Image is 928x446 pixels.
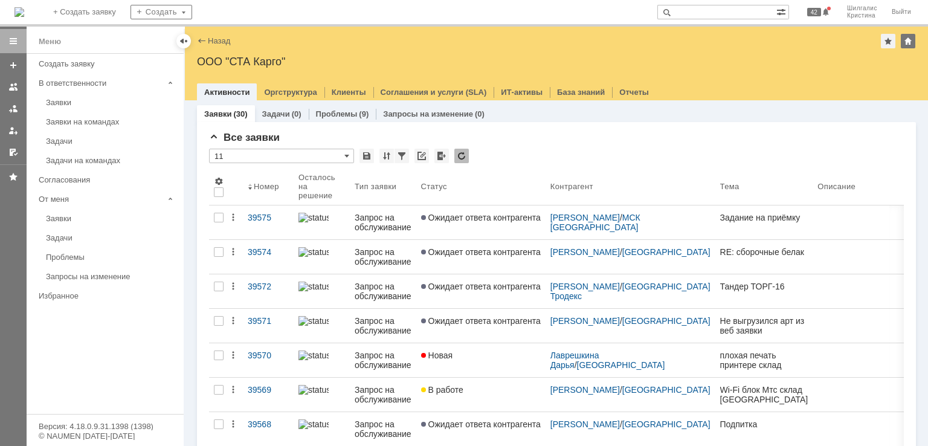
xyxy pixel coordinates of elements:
[298,213,329,222] img: statusbar-100 (1).png
[355,351,411,370] div: Запрос на обслуживание
[39,34,61,49] div: Меню
[550,282,713,301] a: [GEOGRAPHIC_DATA] Тродекс
[416,343,546,377] a: Новая
[248,213,289,222] div: 39575
[359,109,369,118] div: (9)
[294,240,350,274] a: statusbar-100 (1).png
[416,412,546,446] a: Ожидает ответа контрагента
[414,149,429,163] div: Скопировать ссылку на список
[350,309,416,343] a: Запрос на обслуживание
[248,282,289,291] div: 39572
[39,291,163,300] div: Избранное
[248,419,289,429] div: 39568
[4,143,23,162] a: Мои согласования
[41,267,181,286] a: Запросы на изменение
[350,274,416,308] a: Запрос на обслуживание
[41,132,181,150] a: Задачи
[243,205,294,239] a: 39575
[434,149,449,163] div: Экспорт списка
[46,137,176,146] div: Задачи
[209,132,280,143] span: Все заявки
[262,109,290,118] a: Задачи
[416,274,546,308] a: Ожидает ответа контрагента
[228,247,238,257] div: Действия
[715,412,813,446] a: Подпитка
[350,168,416,205] th: Тип заявки
[248,316,289,326] div: 39571
[847,12,877,19] span: Кристина
[359,149,374,163] div: Сохранить вид
[243,274,294,308] a: 39572
[243,412,294,446] a: 39568
[264,88,317,97] a: Оргструктура
[715,274,813,308] a: Тандер ТОРГ-16
[720,316,808,335] div: Не выгрузился арт из веб заявки [PERSON_NAME]
[421,282,541,291] span: Ожидает ответа контрагента
[715,343,813,377] a: плохая печать принтере склад [GEOGRAPHIC_DATA]
[208,36,230,45] a: Назад
[248,247,289,257] div: 39574
[46,98,176,107] div: Заявки
[332,88,366,97] a: Клиенты
[298,385,329,395] img: statusbar-100 (1).png
[350,240,416,274] a: Запрос на обслуживание
[416,205,546,239] a: Ожидает ответа контрагента
[847,5,877,12] span: Шилгалис
[46,214,176,223] div: Заявки
[720,247,808,257] div: RE: сборочные белак
[4,99,23,118] a: Заявки в моей ответственности
[355,282,411,301] div: Запрос на обслуживание
[298,351,329,360] img: statusbar-100 (1).png
[622,385,710,395] a: [GEOGRAPHIC_DATA]
[622,247,710,257] a: [GEOGRAPHIC_DATA]
[550,419,710,429] div: /
[39,59,176,68] div: Создать заявку
[550,385,620,395] a: [PERSON_NAME]
[294,205,350,239] a: statusbar-100 (1).png
[381,88,487,97] a: Соглашения и услуги (SLA)
[715,378,813,412] a: Wi-Fi блок Мтс склад [GEOGRAPHIC_DATA]
[350,412,416,446] a: Запрос на обслуживание
[550,385,710,395] div: /
[34,170,181,189] a: Согласования
[501,88,543,97] a: ИТ-активы
[550,213,710,232] div: /
[298,419,329,429] img: statusbar-100 (1).png
[228,282,238,291] div: Действия
[214,176,224,186] span: Настройки
[720,351,808,370] div: плохая печать принтере склад [GEOGRAPHIC_DATA]
[228,213,238,222] div: Действия
[228,316,238,326] div: Действия
[619,88,649,97] a: Отчеты
[350,378,416,412] a: Запрос на обслуживание
[41,151,181,170] a: Задачи на командах
[355,316,411,335] div: Запрос на обслуживание
[355,247,411,267] div: Запрос на обслуживание
[39,422,172,430] div: Версия: 4.18.0.9.31.1398 (1398)
[243,168,294,205] th: Номер
[715,168,813,205] th: Тема
[248,351,289,360] div: 39570
[350,205,416,239] a: Запрос на обслуживание
[294,274,350,308] a: statusbar-100 (1).png
[4,77,23,97] a: Заявки на командах
[243,309,294,343] a: 39571
[14,7,24,17] a: Перейти на домашнюю страницу
[298,282,329,291] img: statusbar-100 (1).png
[294,168,350,205] th: Осталось на решение
[416,309,546,343] a: Ожидает ответа контрагента
[577,360,665,370] a: [GEOGRAPHIC_DATA]
[130,5,192,19] div: Создать
[557,88,605,97] a: База знаний
[421,316,541,326] span: Ожидает ответа контрагента
[41,248,181,267] a: Проблемы
[243,240,294,274] a: 39574
[176,34,191,48] div: Скрыть меню
[46,117,176,126] div: Заявки на командах
[720,182,739,191] div: Тема
[622,419,710,429] a: [GEOGRAPHIC_DATA]
[39,195,163,204] div: От меня
[39,432,172,440] div: © NAUMEN [DATE]-[DATE]
[46,156,176,165] div: Задачи на командах
[881,34,895,48] div: Добавить в избранное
